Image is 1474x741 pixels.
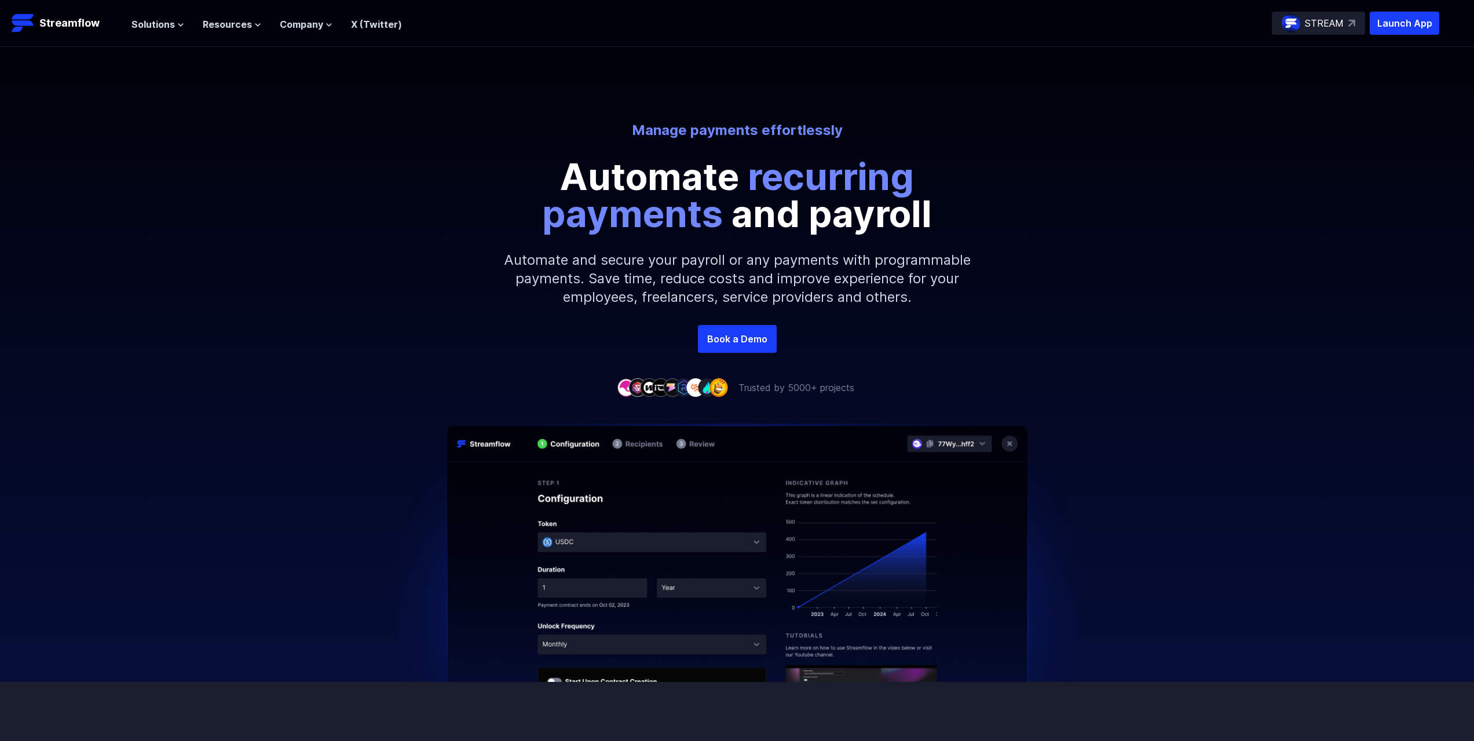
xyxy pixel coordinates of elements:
[698,378,716,396] img: company-8
[1282,14,1300,32] img: streamflow-logo-circle.png
[1305,16,1344,30] p: STREAM
[617,378,635,396] img: company-1
[280,17,332,31] button: Company
[663,378,682,396] img: company-5
[203,17,252,31] span: Resources
[686,378,705,396] img: company-7
[351,19,402,30] a: X (Twitter)
[416,121,1058,140] p: Manage payments effortlessly
[1272,12,1365,35] a: STREAM
[542,154,914,236] span: recurring payments
[675,378,693,396] img: company-6
[628,378,647,396] img: company-2
[12,12,120,35] a: Streamflow
[280,17,323,31] span: Company
[1370,12,1439,35] button: Launch App
[131,17,175,31] span: Solutions
[488,232,986,325] p: Automate and secure your payroll or any payments with programmable payments. Save time, reduce co...
[698,325,777,353] a: Book a Demo
[382,424,1093,711] img: Hero Image
[39,15,100,31] p: Streamflow
[131,17,184,31] button: Solutions
[640,378,659,396] img: company-3
[652,378,670,396] img: company-4
[1348,20,1355,27] img: top-right-arrow.svg
[477,158,998,232] p: Automate and payroll
[709,378,728,396] img: company-9
[12,12,35,35] img: Streamflow Logo
[203,17,261,31] button: Resources
[738,381,854,395] p: Trusted by 5000+ projects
